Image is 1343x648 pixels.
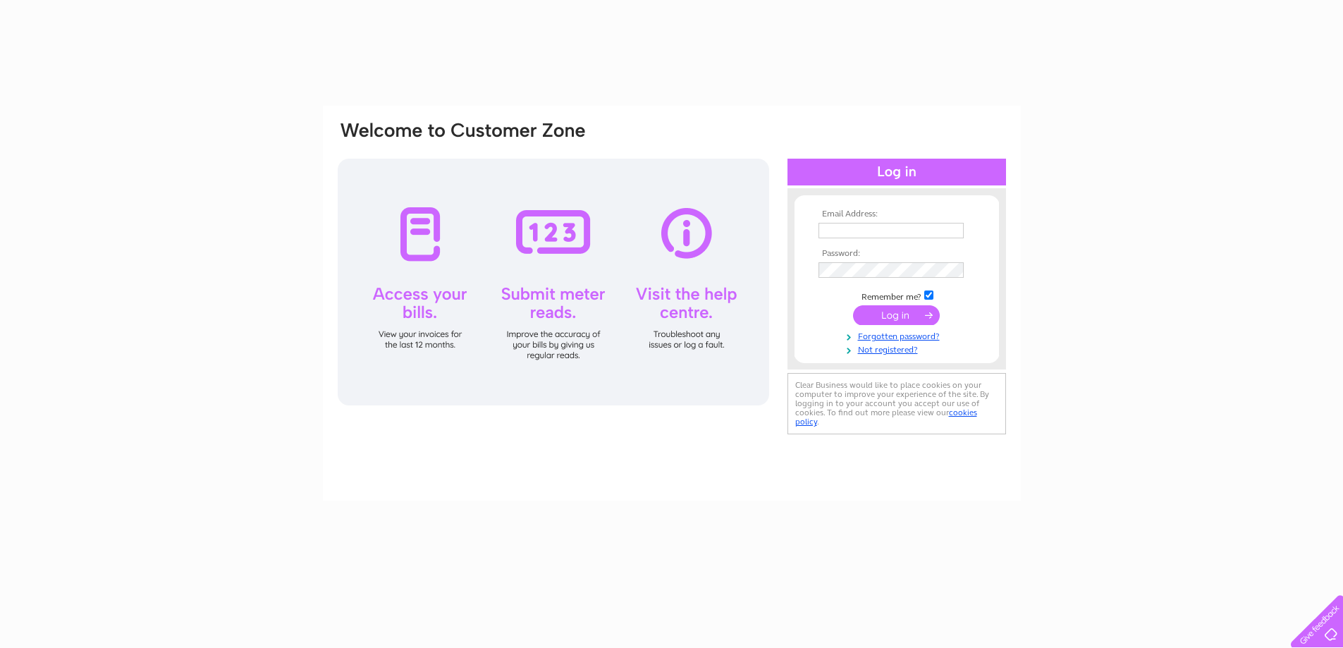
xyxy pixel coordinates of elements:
[815,249,979,259] th: Password:
[815,288,979,302] td: Remember me?
[818,329,979,342] a: Forgotten password?
[795,408,977,427] a: cookies policy
[787,373,1006,434] div: Clear Business would like to place cookies on your computer to improve your experience of the sit...
[853,305,940,325] input: Submit
[818,342,979,355] a: Not registered?
[815,209,979,219] th: Email Address:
